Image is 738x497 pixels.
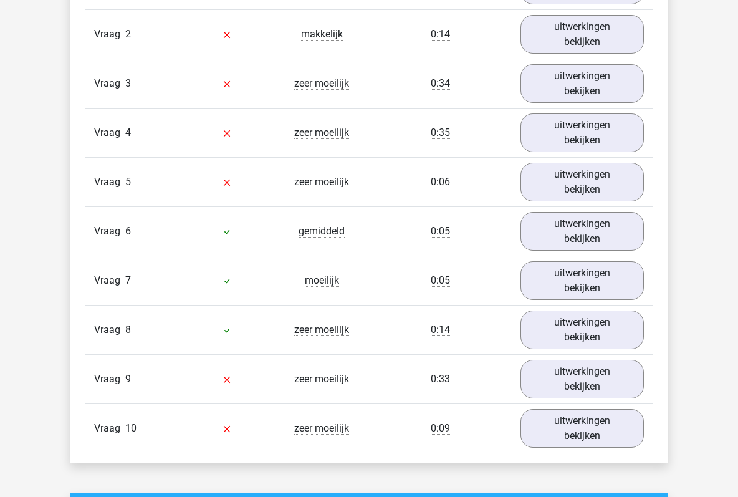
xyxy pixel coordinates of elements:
span: zeer moeilijk [294,373,349,385]
a: uitwerkingen bekijken [520,311,644,349]
a: uitwerkingen bekijken [520,113,644,152]
span: zeer moeilijk [294,127,349,139]
span: 5 [125,176,131,188]
span: 9 [125,373,131,385]
a: uitwerkingen bekijken [520,360,644,398]
span: Vraag [94,175,125,190]
span: 2 [125,28,131,40]
a: uitwerkingen bekijken [520,261,644,300]
a: uitwerkingen bekijken [520,212,644,251]
span: zeer moeilijk [294,324,349,336]
span: 0:06 [431,176,450,188]
span: Vraag [94,322,125,337]
span: 7 [125,274,131,286]
span: Vraag [94,273,125,288]
a: uitwerkingen bekijken [520,15,644,54]
span: zeer moeilijk [294,77,349,90]
span: 0:34 [431,77,450,90]
span: zeer moeilijk [294,422,349,435]
span: 6 [125,225,131,237]
span: makkelijk [301,28,343,41]
span: 8 [125,324,131,335]
span: 3 [125,77,131,89]
span: 0:33 [431,373,450,385]
span: gemiddeld [299,225,345,238]
span: Vraag [94,421,125,436]
span: 4 [125,127,131,138]
span: 0:14 [431,324,450,336]
span: 0:09 [431,422,450,435]
span: Vraag [94,76,125,91]
span: Vraag [94,125,125,140]
a: uitwerkingen bekijken [520,64,644,103]
span: 0:14 [431,28,450,41]
span: zeer moeilijk [294,176,349,188]
span: moeilijk [305,274,339,287]
span: 0:05 [431,225,450,238]
span: 0:35 [431,127,450,139]
span: Vraag [94,27,125,42]
span: Vraag [94,224,125,239]
a: uitwerkingen bekijken [520,409,644,448]
a: uitwerkingen bekijken [520,163,644,201]
span: Vraag [94,372,125,387]
span: 0:05 [431,274,450,287]
span: 10 [125,422,137,434]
